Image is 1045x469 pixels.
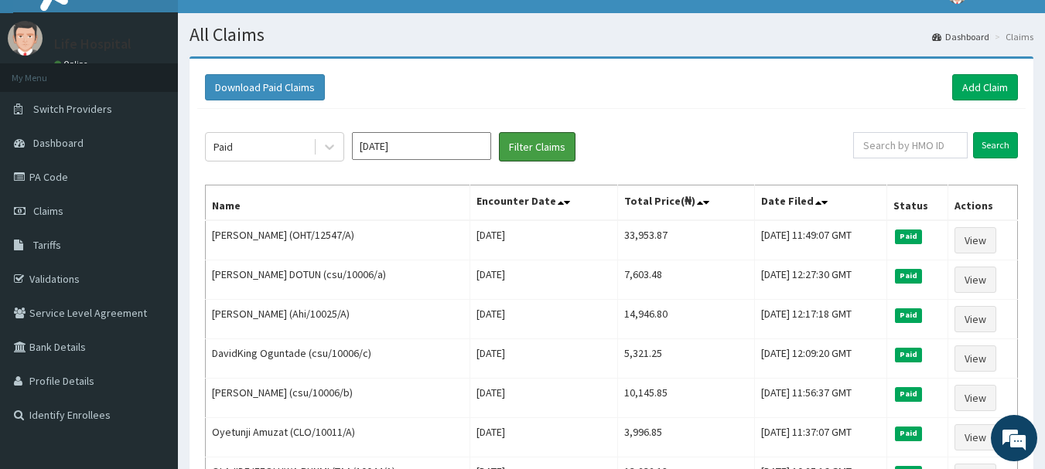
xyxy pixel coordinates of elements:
[8,308,295,362] textarea: Type your message and hit 'Enter'
[470,418,617,457] td: [DATE]
[54,37,131,51] p: Life Hospital
[955,227,996,253] a: View
[952,74,1018,100] a: Add Claim
[895,308,923,322] span: Paid
[948,185,1018,221] th: Actions
[955,267,996,293] a: View
[470,300,617,339] td: [DATE]
[955,385,996,411] a: View
[190,25,1033,45] h1: All Claims
[206,418,470,457] td: Oyetunji Amuzat (CLO/10011/A)
[352,132,491,160] input: Select Month and Year
[895,427,923,440] span: Paid
[955,345,996,372] a: View
[33,136,84,150] span: Dashboard
[895,229,923,243] span: Paid
[206,379,470,418] td: [PERSON_NAME] (csu/10006/b)
[8,21,43,56] img: User Image
[90,138,213,294] span: We're online!
[470,260,617,300] td: [DATE]
[973,132,1018,158] input: Search
[754,418,886,457] td: [DATE] 11:37:07 GMT
[206,185,470,221] th: Name
[895,269,923,283] span: Paid
[470,379,617,418] td: [DATE]
[470,220,617,260] td: [DATE]
[617,379,754,418] td: 10,145.85
[617,185,754,221] th: Total Price(₦)
[754,379,886,418] td: [DATE] 11:56:37 GMT
[54,59,91,70] a: Online
[991,30,1033,43] li: Claims
[955,306,996,332] a: View
[895,348,923,362] span: Paid
[754,300,886,339] td: [DATE] 12:17:18 GMT
[617,220,754,260] td: 33,953.87
[853,132,968,158] input: Search by HMO ID
[29,77,63,116] img: d_794563401_company_1708531726252_794563401
[33,102,112,116] span: Switch Providers
[754,185,886,221] th: Date Filed
[499,132,575,161] button: Filter Claims
[33,204,63,218] span: Claims
[617,418,754,457] td: 3,996.85
[33,238,61,252] span: Tariffs
[617,260,754,300] td: 7,603.48
[206,220,470,260] td: [PERSON_NAME] (OHT/12547/A)
[754,220,886,260] td: [DATE] 11:49:07 GMT
[754,339,886,379] td: [DATE] 12:09:20 GMT
[254,8,291,45] div: Minimize live chat window
[617,300,754,339] td: 14,946.80
[932,30,989,43] a: Dashboard
[206,260,470,300] td: [PERSON_NAME] DOTUN (csu/10006/a)
[80,87,260,107] div: Chat with us now
[205,74,325,100] button: Download Paid Claims
[754,260,886,300] td: [DATE] 12:27:30 GMT
[206,339,470,379] td: DavidKing Oguntade (csu/10006/c)
[470,339,617,379] td: [DATE]
[206,300,470,339] td: [PERSON_NAME] (Ahi/10025/A)
[895,387,923,401] span: Paid
[617,339,754,379] td: 5,321.25
[955,424,996,450] a: View
[886,185,948,221] th: Status
[470,185,617,221] th: Encounter Date
[213,139,233,155] div: Paid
